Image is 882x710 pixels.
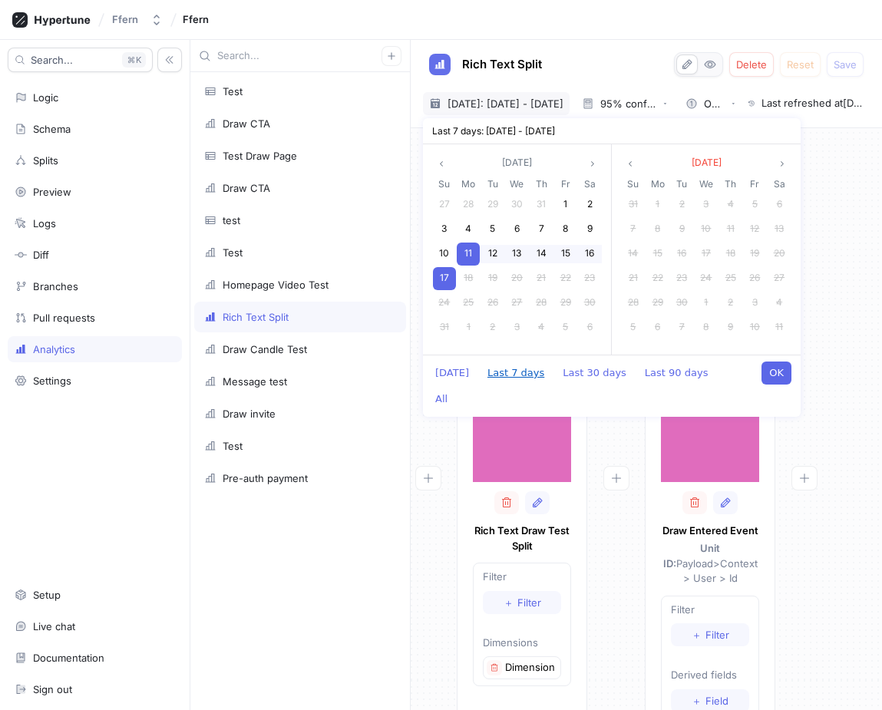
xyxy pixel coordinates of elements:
span: 8 [655,223,660,234]
button: Ffern [106,7,169,32]
span: Filter [517,598,541,607]
div: 6 [768,193,791,216]
div: 28 [622,292,645,315]
div: 95% confidence level [600,99,657,109]
button: One-sided [679,92,742,115]
div: Test [223,85,243,97]
div: 25 Aug 2025 [457,291,481,315]
div: 29 Aug 2025 [553,291,578,315]
div: 03 Sep 2025 [694,193,718,217]
div: 05 Sep 2025 [553,315,578,340]
div: 09 Sep 2025 [669,217,694,242]
div: 1 [457,316,480,339]
div: 28 Jul 2025 [457,193,481,217]
div: 19 Sep 2025 [743,242,768,266]
div: 22 [554,267,577,290]
span: 26 [749,272,760,283]
span: 20 [511,272,523,283]
span: 8 [563,223,568,234]
button: Last 90 days [637,362,716,385]
span: 3 [752,296,758,308]
span: 20 [774,247,785,259]
div: 30 Aug 2025 [577,291,602,315]
span: 4 [465,223,471,234]
div: 27 Sep 2025 [767,266,791,291]
div: 13 [768,218,791,241]
button: angle left [432,154,451,173]
div: 09 Oct 2025 [718,315,743,340]
div: 4 [530,316,553,339]
button: ＋Filter [483,591,561,614]
div: 24 [433,292,456,315]
div: 23 Aug 2025 [577,266,602,291]
div: 21 [530,267,553,290]
a: Documentation [8,645,182,671]
div: 9 [578,218,601,241]
div: 31 [433,316,456,339]
span: 2 [728,296,733,308]
div: 19 Aug 2025 [481,266,505,291]
span: 3 [441,223,447,234]
span: 29 [652,296,663,308]
div: 3 [743,292,766,315]
span: 31 [629,198,638,210]
span: 7 [679,321,685,332]
div: 20 [505,267,528,290]
div: 25 [457,292,480,315]
span: 12 [750,223,759,234]
span: 24 [438,296,450,308]
div: 21 [622,267,645,290]
div: 6 [505,218,528,241]
div: 03 Sep 2025 [505,315,530,340]
input: Search... [217,48,382,64]
div: K [122,52,146,68]
span: Search... [31,55,73,64]
span: 21 [629,272,638,283]
span: [DATE]: [DATE] - [DATE] [448,96,563,111]
div: 07 Aug 2025 [529,217,553,242]
span: Save [834,60,857,69]
div: 7 [622,218,645,241]
div: 31 Aug 2025 [432,315,457,340]
span: 25 [725,272,736,283]
div: 27 [768,267,791,290]
div: 1 [554,193,577,216]
span: 16 [677,247,686,259]
button: Last 30 days [555,362,634,385]
div: 02 Aug 2025 [577,193,602,217]
div: 02 Sep 2025 [669,193,694,217]
div: 22 [646,267,669,290]
button: 95% confidence level [576,92,673,115]
span: 17 [702,247,711,259]
div: 17 [695,243,718,266]
div: 09 Aug 2025 [577,217,602,242]
div: 6 [578,316,601,339]
div: 07 Sep 2025 [621,217,646,242]
div: 31 [622,193,645,216]
button: All [428,388,455,411]
span: 10 [750,321,760,332]
div: 08 Aug 2025 [553,217,578,242]
span: 25 [463,296,474,308]
div: 23 [670,267,693,290]
div: 03 Oct 2025 [743,291,768,315]
div: 1 [646,193,669,216]
span: 22 [652,272,663,283]
span: 10 [701,223,711,234]
div: 26 [743,267,766,290]
div: 22 Aug 2025 [553,266,578,291]
div: 22 Sep 2025 [646,266,670,291]
div: 9 [719,316,742,339]
div: 05 Oct 2025 [621,315,646,340]
div: Ffern [112,13,138,26]
div: 06 Sep 2025 [767,193,791,217]
span: 6 [514,223,520,234]
div: 15 Aug 2025 [553,242,578,266]
div: 29 [554,292,577,315]
div: 04 Oct 2025 [767,291,791,315]
div: 29 [646,292,669,315]
span: 5 [490,223,495,234]
div: 29 Jul 2025 [481,193,505,217]
span: 11 [775,321,783,332]
span: 21 [537,272,546,283]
